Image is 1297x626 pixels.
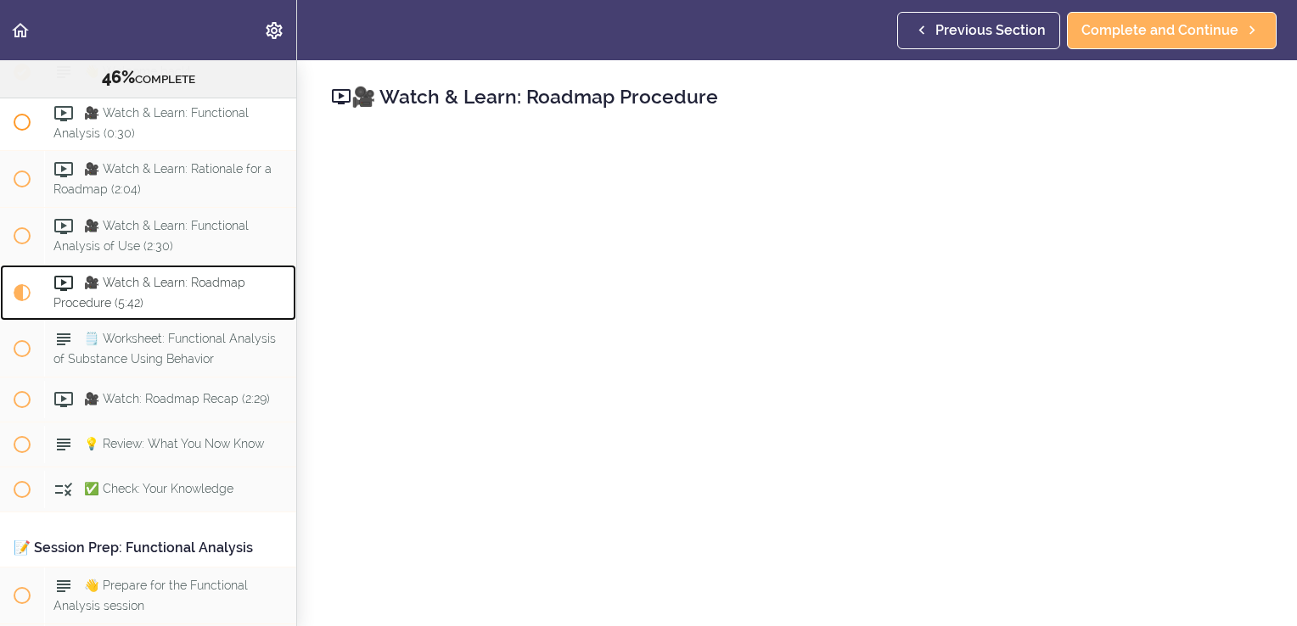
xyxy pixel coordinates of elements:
a: Complete and Continue [1067,12,1277,49]
span: 🎥 Watch & Learn: Functional Analysis of Use (2:30) [53,220,249,253]
span: ✅ Check: Your Knowledge [84,483,233,496]
a: Previous Section [897,12,1060,49]
span: 🎥 Watch & Learn: Roadmap Procedure (5:42) [53,277,245,310]
div: COMPLETE [21,67,275,89]
h2: 🎥 Watch & Learn: Roadmap Procedure [331,82,1263,111]
span: 💡 Review: What You Now Know [84,438,264,451]
span: 🎥 Watch & Learn: Functional Analysis (0:30) [53,106,249,139]
svg: Settings Menu [264,20,284,41]
svg: Back to course curriculum [10,20,31,41]
span: 🎥 Watch & Learn: Rationale for a Roadmap (2:04) [53,163,272,196]
span: Complete and Continue [1081,20,1238,41]
span: Previous Section [935,20,1046,41]
span: 🎥 Watch: Roadmap Recap (2:29) [84,393,270,406]
span: 46% [102,67,135,87]
span: 👋 Prepare for the Functional Analysis session [53,579,248,612]
span: 🗒️ Worksheet: Functional Analysis of Substance Using Behavior [53,333,276,366]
